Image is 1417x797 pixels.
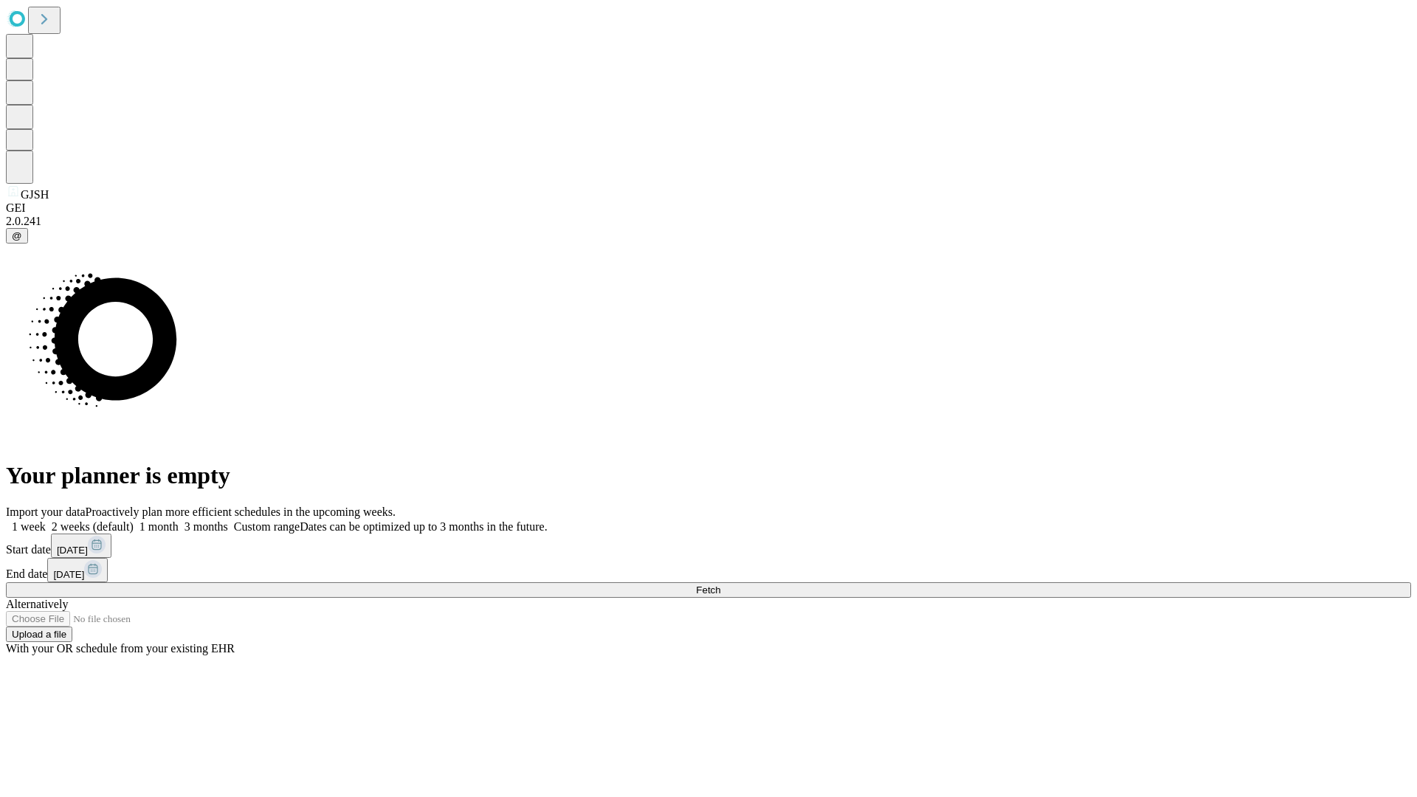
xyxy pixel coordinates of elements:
span: With your OR schedule from your existing EHR [6,642,235,655]
button: [DATE] [51,534,111,558]
span: Import your data [6,506,86,518]
span: @ [12,230,22,241]
span: 1 week [12,520,46,533]
span: [DATE] [57,545,88,556]
div: End date [6,558,1411,582]
span: Custom range [234,520,300,533]
button: Fetch [6,582,1411,598]
button: Upload a file [6,627,72,642]
button: [DATE] [47,558,108,582]
span: 3 months [185,520,228,533]
span: [DATE] [53,569,84,580]
button: @ [6,228,28,244]
span: 2 weeks (default) [52,520,134,533]
span: Fetch [696,584,720,596]
div: GEI [6,201,1411,215]
div: 2.0.241 [6,215,1411,228]
div: Start date [6,534,1411,558]
h1: Your planner is empty [6,462,1411,489]
span: Dates can be optimized up to 3 months in the future. [300,520,547,533]
span: GJSH [21,188,49,201]
span: Proactively plan more efficient schedules in the upcoming weeks. [86,506,396,518]
span: 1 month [139,520,179,533]
span: Alternatively [6,598,68,610]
